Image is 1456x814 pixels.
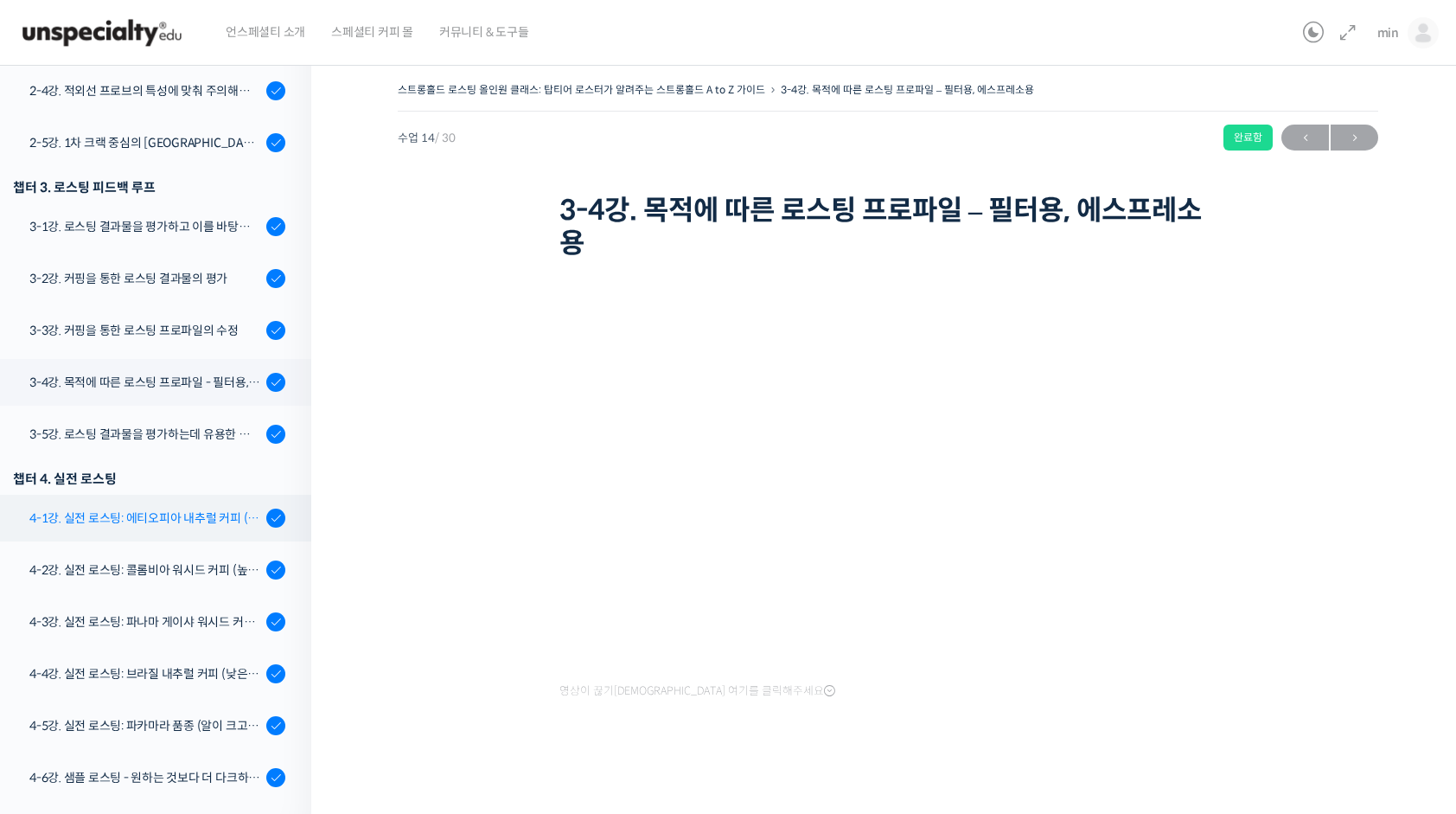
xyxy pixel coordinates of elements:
span: 수업 14 [398,132,456,144]
div: 3-3강. 커핑을 통한 로스팅 프로파일의 수정 [29,321,261,340]
a: ←이전 [1281,125,1329,151]
a: 다음→ [1331,125,1378,151]
div: 3-1강. 로스팅 결과물을 평가하고 이를 바탕으로 프로파일을 설계하는 방법 [29,217,261,236]
a: 홈 [5,548,114,592]
a: 설정 [223,548,332,592]
span: 설정 [267,574,288,588]
div: 2-5강. 1차 크랙 중심의 [GEOGRAPHIC_DATA]에 관하여 [29,133,261,152]
div: 4-1강. 실전 로스팅: 에티오피아 내추럴 커피 (당분이 많이 포함되어 있고 색이 고르지 않은 경우) [29,509,261,528]
span: 대화 [158,575,179,589]
div: 완료함 [1223,125,1273,151]
a: 3-4강. 목적에 따른 로스팅 프로파일 – 필터용, 에스프레소용 [781,83,1034,96]
div: 챕터 3. 로스팅 피드백 루프 [13,176,285,199]
span: ← [1281,126,1329,150]
span: 홈 [54,574,65,588]
span: → [1331,126,1378,150]
div: 챕터 4. 실전 로스팅 [13,467,285,490]
div: 4-3강. 실전 로스팅: 파나마 게이샤 워시드 커피 (플레이버 프로파일이 로스팅하기 까다로운 경우) [29,612,261,631]
div: 3-5강. 로스팅 결과물을 평가하는데 유용한 팁들 - 연수를 활용한 커핑, 커핑용 분쇄도 찾기, 로스트 레벨에 따른 QC 등 [29,425,261,444]
h1: 3-4강. 목적에 따른 로스팅 프로파일 – 필터용, 에스프레소용 [559,194,1217,260]
div: 3-2강. 커핑을 통한 로스팅 결과물의 평가 [29,269,261,288]
div: 4-4강. 실전 로스팅: 브라질 내추럴 커피 (낮은 고도에서 재배되어 당분과 밀도가 낮은 경우) [29,664,261,683]
div: 4-5강. 실전 로스팅: 파카마라 품종 (알이 크고 산지에서 건조가 고르게 되기 힘든 경우) [29,716,261,735]
span: min [1377,25,1399,41]
div: 4-6강. 샘플 로스팅 - 원하는 것보다 더 다크하게 로스팅 하는 이유 [29,768,261,787]
span: 영상이 끊기[DEMOGRAPHIC_DATA] 여기를 클릭해주세요 [559,684,835,698]
a: 스트롱홀드 로스팅 올인원 클래스: 탑티어 로스터가 알려주는 스트롱홀드 A to Z 가이드 [398,83,765,96]
div: 4-2강. 실전 로스팅: 콜롬비아 워시드 커피 (높은 밀도와 수분율 때문에 1차 크랙에서 많은 수분을 방출하는 경우) [29,561,261,580]
a: 대화 [114,548,223,592]
span: / 30 [435,131,456,145]
div: 2-4강. 적외선 프로브의 특성에 맞춰 주의해야 할 점들 [29,81,261,100]
div: 3-4강. 목적에 따른 로스팅 프로파일 - 필터용, 에스프레소용 [29,373,261,392]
